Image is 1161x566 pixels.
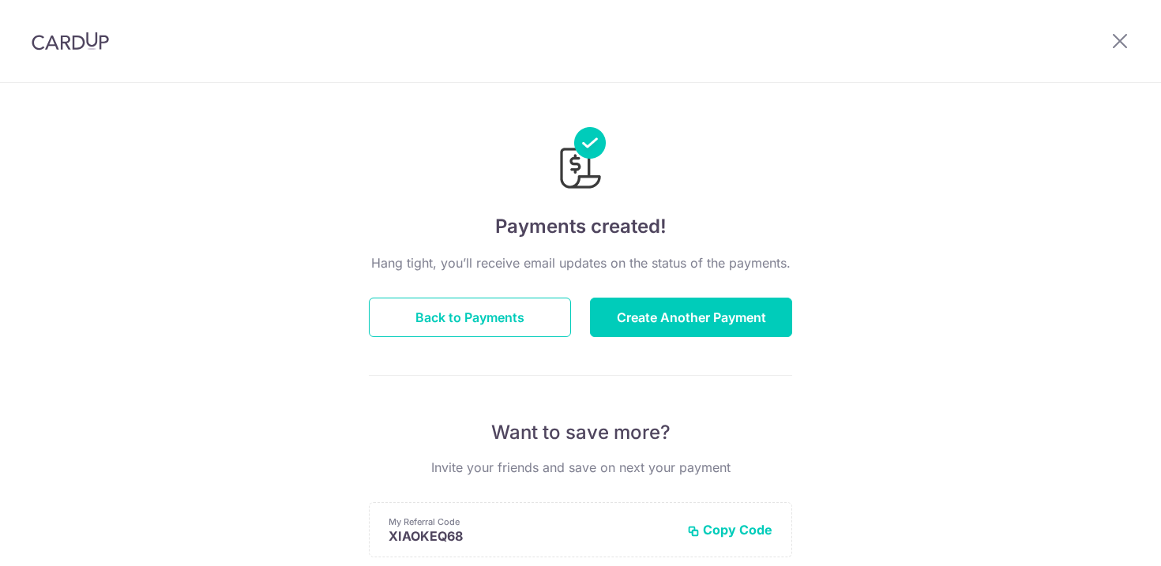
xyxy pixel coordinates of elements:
p: Invite your friends and save on next your payment [369,458,792,477]
p: Want to save more? [369,420,792,445]
button: Copy Code [687,522,772,538]
button: Back to Payments [369,298,571,337]
p: Hang tight, you’ll receive email updates on the status of the payments. [369,253,792,272]
img: Payments [555,127,606,193]
img: CardUp [32,32,109,51]
p: XIAOKEQ68 [389,528,674,544]
iframe: Opens a widget where you can find more information [1059,519,1145,558]
p: My Referral Code [389,515,674,528]
h4: Payments created! [369,212,792,241]
button: Create Another Payment [590,298,792,337]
